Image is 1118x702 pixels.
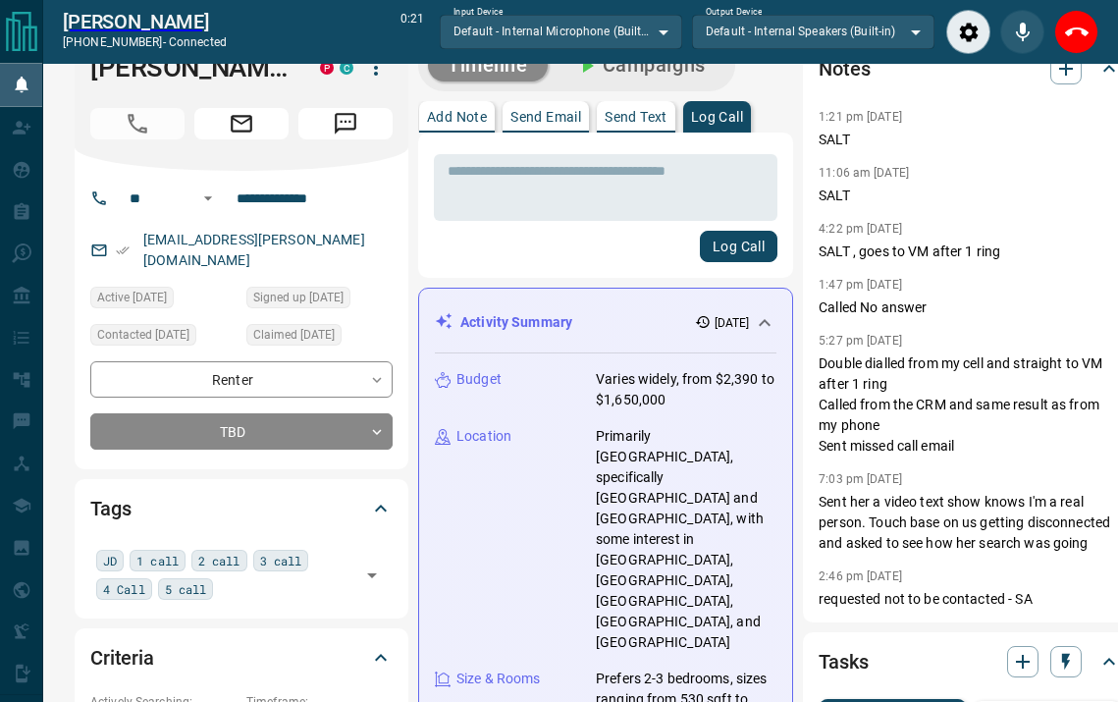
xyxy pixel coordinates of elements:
button: Log Call [700,231,777,262]
div: Thu Aug 07 2025 [90,324,237,351]
div: Audio Settings [946,10,990,54]
span: Call [90,108,185,139]
div: Renter [90,361,393,398]
p: Activity Summary [460,312,572,333]
p: Send Email [510,110,581,124]
div: Fri Jul 25 2025 [90,287,237,314]
p: Budget [456,369,502,390]
p: 1:21 pm [DATE] [819,110,902,124]
p: 2:46 pm [DATE] [819,569,902,583]
p: Varies widely, from $2,390 to $1,650,000 [596,369,776,410]
p: 1:47 pm [DATE] [819,278,902,292]
button: Campaigns [556,49,725,81]
span: 4 Call [103,579,145,599]
p: 7:03 pm [DATE] [819,472,902,486]
div: Mute [1000,10,1044,54]
div: Tags [90,485,393,532]
p: Send Text [605,110,667,124]
h2: Tags [90,493,131,524]
p: [DATE] [715,314,750,332]
label: Input Device [453,6,504,19]
a: [PERSON_NAME] [63,10,227,33]
p: 11:06 am [DATE] [819,166,909,180]
button: Open [196,187,220,210]
p: 0:21 [400,10,424,54]
div: Default - Internal Speakers (Built-in) [692,15,934,48]
p: 4:22 pm [DATE] [819,222,902,236]
div: End Call [1054,10,1098,54]
svg: Email Verified [116,243,130,257]
p: Location [456,426,511,447]
div: Thu Jul 24 2025 [246,324,393,351]
div: Criteria [90,634,393,681]
div: property.ca [320,61,334,75]
span: Message [298,108,393,139]
label: Output Device [706,6,762,19]
span: JD [103,551,117,570]
div: Activity Summary[DATE] [435,304,776,341]
div: condos.ca [340,61,353,75]
span: Signed up [DATE] [253,288,344,307]
span: Contacted [DATE] [97,325,189,345]
h2: Notes [819,53,870,84]
p: Add Note [427,110,487,124]
span: 2 call [198,551,240,570]
h2: Tasks [819,646,868,677]
a: [EMAIL_ADDRESS][PERSON_NAME][DOMAIN_NAME] [143,232,365,268]
p: Size & Rooms [456,669,541,689]
span: connected [169,35,227,49]
p: Log Call [691,110,743,124]
div: TBD [90,413,393,450]
span: 1 call [136,551,179,570]
div: Default - Internal Microphone (Built-in) [440,15,682,48]
p: Primarily [GEOGRAPHIC_DATA], specifically [GEOGRAPHIC_DATA] and [GEOGRAPHIC_DATA], with some inte... [596,426,776,653]
div: Tue Nov 23 2021 [246,287,393,314]
button: Open [358,562,386,589]
button: Timeline [428,49,548,81]
span: Active [DATE] [97,288,167,307]
span: Claimed [DATE] [253,325,335,345]
p: 5:27 pm [DATE] [819,334,902,348]
h2: Criteria [90,642,154,674]
span: Email [194,108,289,139]
h1: [PERSON_NAME] [90,52,291,83]
span: 3 call [260,551,302,570]
p: [PHONE_NUMBER] - [63,33,227,51]
span: 5 call [165,579,207,599]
